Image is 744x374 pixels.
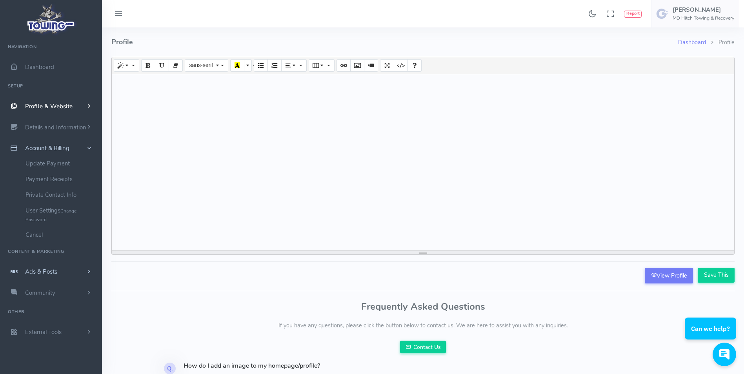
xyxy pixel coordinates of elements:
button: Recent Color [230,59,244,72]
span: Community [25,289,55,297]
button: Video [364,59,378,72]
button: Table [309,59,334,72]
a: Cancel [20,227,102,243]
span: sans-serif [189,62,213,68]
a: Dashboard [678,38,706,46]
h4: How do I add an image to my homepage/profile? [184,363,418,370]
span: External Tools [25,328,62,336]
h4: Profile [111,27,678,57]
span: Profile & Website [25,102,73,110]
button: Picture [350,59,364,72]
button: Paragraph [281,59,307,72]
a: View Profile [645,268,693,283]
button: Remove Font Style (CTRL+\) [169,59,183,72]
button: Style [114,59,139,72]
button: Bold (CTRL+B) [141,59,155,72]
a: User SettingsChange Password [20,203,102,227]
a: Contact Us [400,341,446,353]
span: Dashboard [25,63,54,71]
button: More Color [244,59,252,72]
a: Private Contact Info [20,187,102,203]
iframe: Conversations [679,296,744,374]
a: Update Payment [20,156,102,171]
button: Code View [394,59,408,72]
h5: [PERSON_NAME] [673,7,734,13]
button: Underline (CTRL+U) [155,59,169,72]
li: Profile [706,38,735,47]
button: Unordered list (CTRL+SHIFT+NUM7) [254,59,268,72]
span: Ads & Posts [25,268,57,276]
button: Report [624,11,642,18]
button: Ordered list (CTRL+SHIFT+NUM8) [267,59,282,72]
input: Save This [698,268,735,283]
button: Font Family [185,59,228,72]
a: Payment Receipts [20,171,102,187]
span: Account & Billing [25,144,69,152]
h6: MD Hitch Towing & Recovery [673,16,734,21]
h3: Frequently Asked Questions [111,301,735,312]
button: Link (CTRL+K) [337,59,351,72]
img: logo [25,2,78,36]
p: If you have any questions, please click the button below to contact us. We are here to assist you... [111,321,735,330]
button: Help [407,59,422,72]
button: Full Screen [380,59,394,72]
div: resize [112,251,734,254]
span: Details and Information [25,123,86,131]
img: user-image [656,7,669,20]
